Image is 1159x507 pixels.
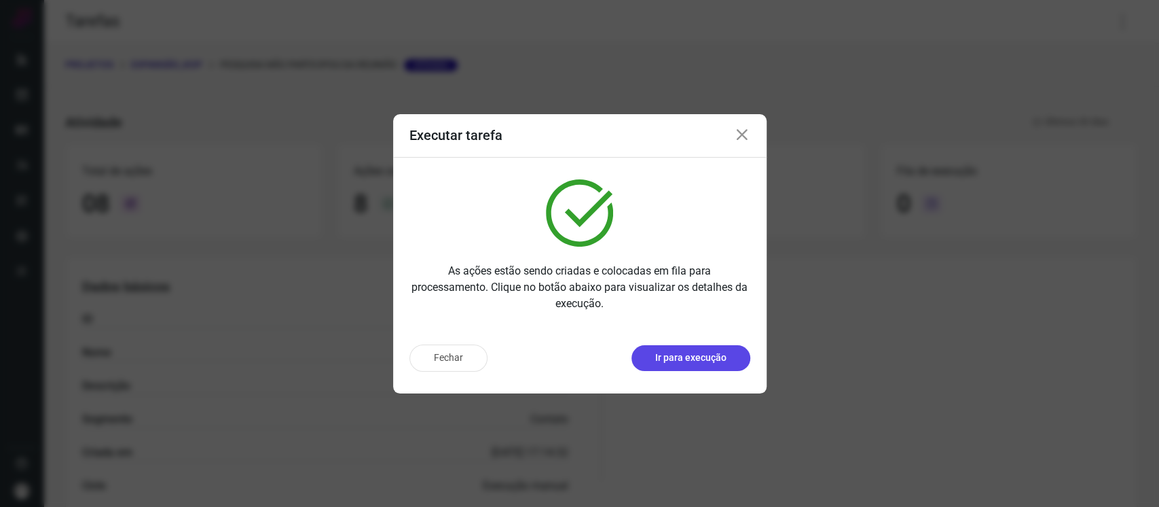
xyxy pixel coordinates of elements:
p: Ir para execução [655,351,726,365]
h3: Executar tarefa [409,127,502,143]
img: verified.svg [546,179,613,247]
button: Ir para execução [631,345,750,371]
p: As ações estão sendo criadas e colocadas em fila para processamento. Clique no botão abaixo para ... [409,263,750,312]
button: Fechar [409,345,487,372]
